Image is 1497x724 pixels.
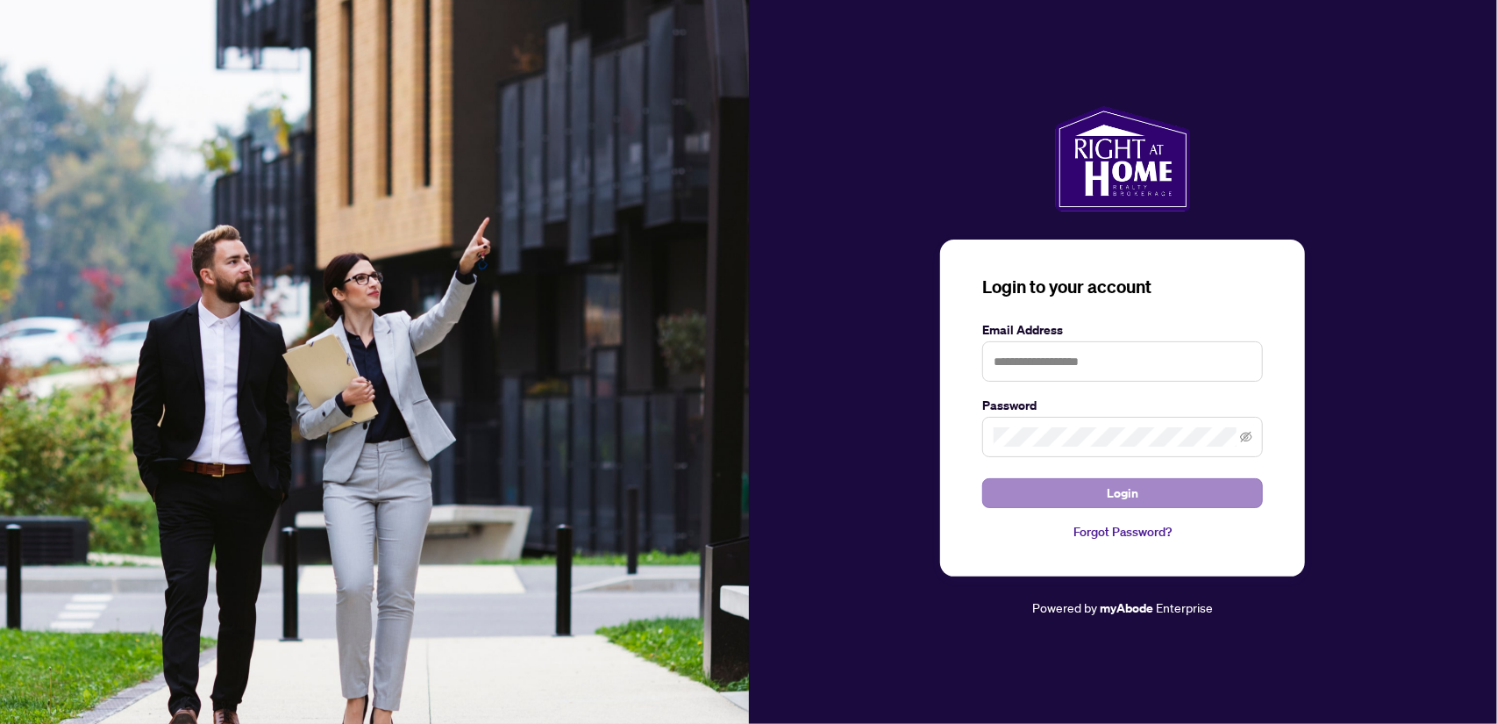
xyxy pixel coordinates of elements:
[1100,599,1153,618] a: myAbode
[1032,599,1097,615] span: Powered by
[1156,599,1213,615] span: Enterprise
[982,478,1263,508] button: Login
[1107,479,1138,507] span: Login
[982,320,1263,340] label: Email Address
[1240,431,1252,443] span: eye-invisible
[982,275,1263,299] h3: Login to your account
[1055,106,1191,211] img: ma-logo
[982,522,1263,541] a: Forgot Password?
[982,396,1263,415] label: Password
